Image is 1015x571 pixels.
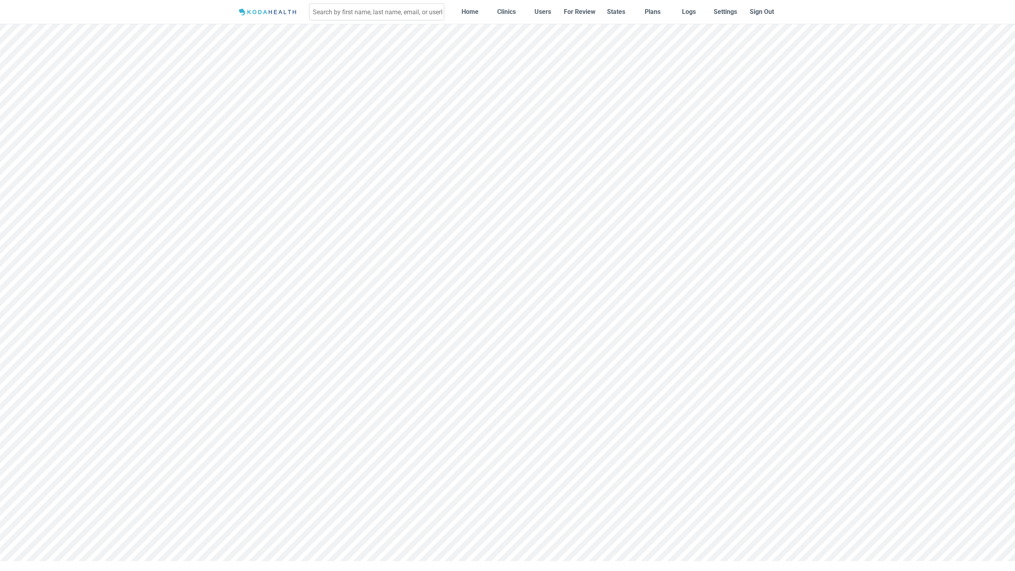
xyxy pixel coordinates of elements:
[453,2,486,21] a: Home
[309,3,444,21] input: Search by first name, last name, email, or userId
[709,2,742,21] a: Settings
[672,2,706,21] a: Logs
[236,7,300,17] img: Logo
[636,2,669,21] a: Plans
[526,2,559,21] a: Users
[563,2,596,21] a: For Review
[490,2,523,21] a: Clinics
[599,2,633,21] a: States
[745,2,779,21] button: Sign Out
